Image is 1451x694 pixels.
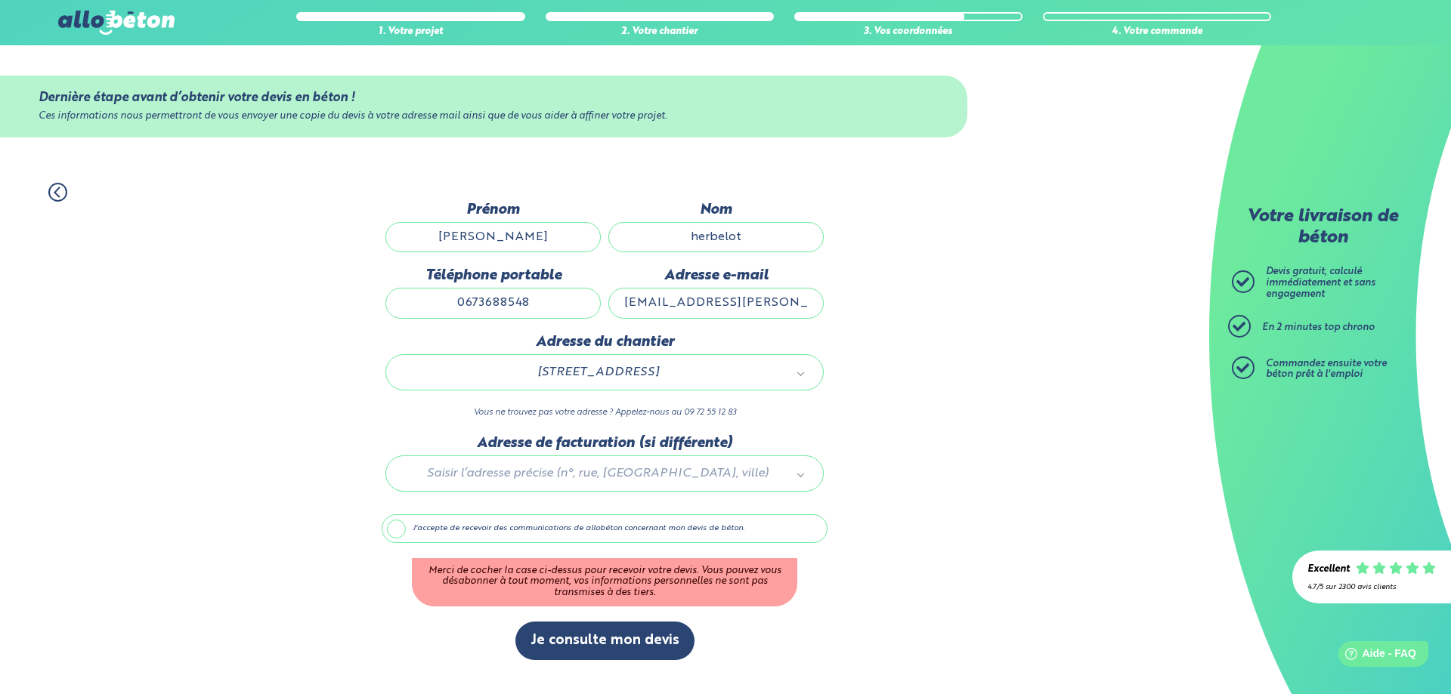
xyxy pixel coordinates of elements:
input: Quel est votre nom de famille ? [608,222,824,252]
label: Adresse du chantier [385,334,824,350]
input: Quel est votre prénom ? [385,222,601,252]
label: Nom [608,202,824,218]
div: 1. Votre projet [296,26,524,38]
div: Ces informations nous permettront de vous envoyer une copie du devis à votre adresse mail ainsi q... [39,111,929,122]
iframe: Help widget launcher [1316,635,1434,677]
div: 4. Votre commande [1043,26,1271,38]
label: J'accepte de recevoir des communications de allobéton concernant mon devis de béton. [382,514,828,543]
input: ex : contact@allobeton.fr [608,288,824,318]
a: [STREET_ADDRESS] [401,362,808,382]
button: Je consulte mon devis [515,622,695,660]
img: allobéton [58,11,175,35]
label: Adresse e-mail [608,267,824,284]
label: Prénom [385,202,601,218]
div: Merci de cocher la case ci-dessus pour recevoir votre devis. Vous pouvez vous désabonner à tout m... [412,558,797,606]
span: [STREET_ADDRESS] [407,362,788,382]
div: 3. Vos coordonnées [794,26,1023,38]
div: Dernière étape avant d’obtenir votre devis en béton ! [39,91,929,105]
p: Vous ne trouvez pas votre adresse ? Appelez-nous au 09 72 55 12 83 [385,406,824,420]
label: Téléphone portable [385,267,601,284]
div: 2. Votre chantier [546,26,774,38]
input: ex : 0642930817 [385,288,601,318]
